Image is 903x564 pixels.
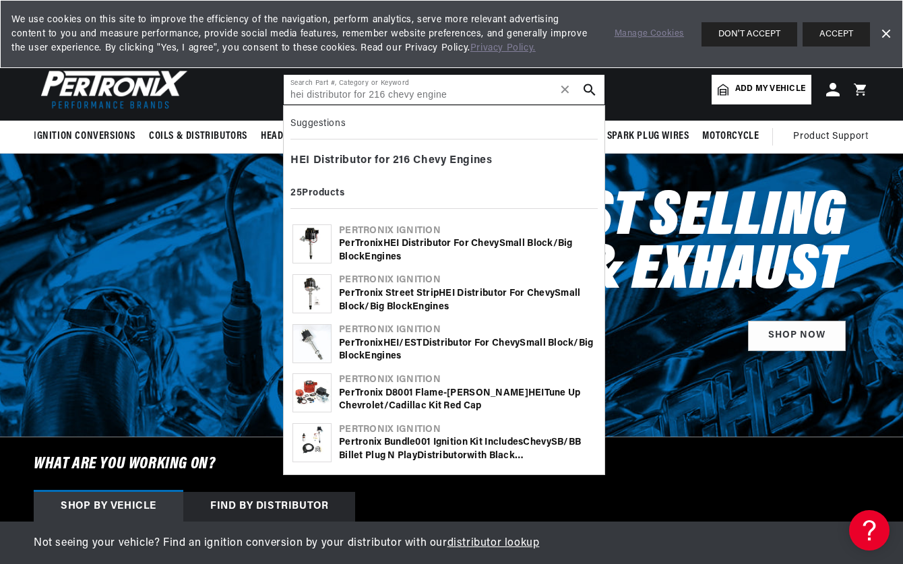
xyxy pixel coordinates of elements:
summary: Ignition Conversions [34,121,142,152]
button: search button [575,75,604,104]
div: Find by Distributor [183,492,355,522]
summary: Coils & Distributors [142,121,254,152]
a: SHOP NOW [748,321,846,351]
div: Pertronix Ignition [339,373,596,387]
div: Pertronix Ignition [339,224,596,238]
b: Chevy [523,437,551,447]
div: PerTronix D8001 Flame-[PERSON_NAME] Tune Up Chevrolet/Cadillac Kit Red Cap [339,387,596,413]
input: Search Part #, Category or Keyword [284,75,604,104]
b: HEI [290,155,310,166]
img: PerTronix HEI Distributor for Chevy Small Block/Big Block Engines [293,225,331,263]
b: Distributor [423,338,472,348]
span: Motorcycle [702,129,759,144]
img: PerTronix HEI/EST Distributor for Chevy Small Block/Big Block Engines [293,325,331,363]
a: Manage Cookies [615,27,684,41]
b: HEI [528,388,544,398]
div: Shop by vehicle [34,492,183,522]
b: Chevy [471,239,499,249]
div: Pertronix Ignition [339,423,596,437]
b: for [454,239,469,249]
span: Add my vehicle [735,83,805,96]
div: Pertronix Bundle001 Ignition Kit includes SB/BB Billet Plug n Play with Black [DEMOGRAPHIC_DATA] ... [339,436,596,462]
b: Chevy [527,288,555,299]
b: Engine [365,351,396,361]
img: Pertronix Bundle001 Ignition Kit includes Chevy SB/BB Billet Plug n Play Distributor with Black F... [293,424,331,462]
b: Chevy [492,338,520,348]
summary: Spark Plug Wires [600,121,696,152]
div: Suggestions [290,113,598,139]
b: HEI [439,288,455,299]
b: 25 Products [290,188,345,198]
b: for [375,155,390,166]
b: HEI [383,338,400,348]
div: PerTronix /EST Small Block/Big Block s [339,337,596,363]
summary: Product Support [793,121,875,153]
summary: Motorcycle [695,121,766,152]
button: ACCEPT [803,22,870,46]
b: Engine [449,155,487,166]
div: Pertronix Ignition [339,323,596,337]
b: for [509,288,525,299]
b: Engine [412,302,444,312]
span: Ignition Conversions [34,129,135,144]
img: PerTronix D8001 Flame-Thrower GM HEI Tune Up Chevrolet/Cadillac Kit Red Cap [293,374,331,412]
b: Engine [365,252,396,262]
div: s [290,150,598,173]
b: Distributor [313,155,372,166]
div: PerTronix Small Block/Big Block s [339,237,596,263]
span: We use cookies on this site to improve the efficiency of the navigation, perform analytics, serve... [11,13,596,55]
b: Chevy [413,155,446,166]
div: Pertronix Ignition [339,274,596,287]
div: PerTronix Street Strip Small Block/Big Block s [339,287,596,313]
h2: Shop Best Selling Ignition & Exhaust [270,191,846,299]
span: Headers, Exhausts & Components [261,129,418,144]
img: PerTronix Street Strip HEI Distributor for Chevy Small Block/Big Block Engines [293,275,331,313]
img: Pertronix [34,66,189,113]
span: Product Support [793,129,868,144]
b: for [474,338,490,348]
b: Distributor [457,288,507,299]
span: Spark Plug Wires [607,129,689,144]
a: Privacy Policy. [470,43,536,53]
summary: Headers, Exhausts & Components [254,121,425,152]
b: Distributor [402,239,452,249]
p: Not seeing your vehicle? Find an ignition conversion by your distributor with our [34,535,869,553]
b: Distributor [417,451,467,461]
span: Coils & Distributors [149,129,247,144]
b: 216 [393,155,410,166]
a: Dismiss Banner [875,24,896,44]
a: distributor lookup [447,538,540,549]
a: Add my vehicle [712,75,811,104]
button: DON'T ACCEPT [702,22,797,46]
b: HEI [383,239,400,249]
